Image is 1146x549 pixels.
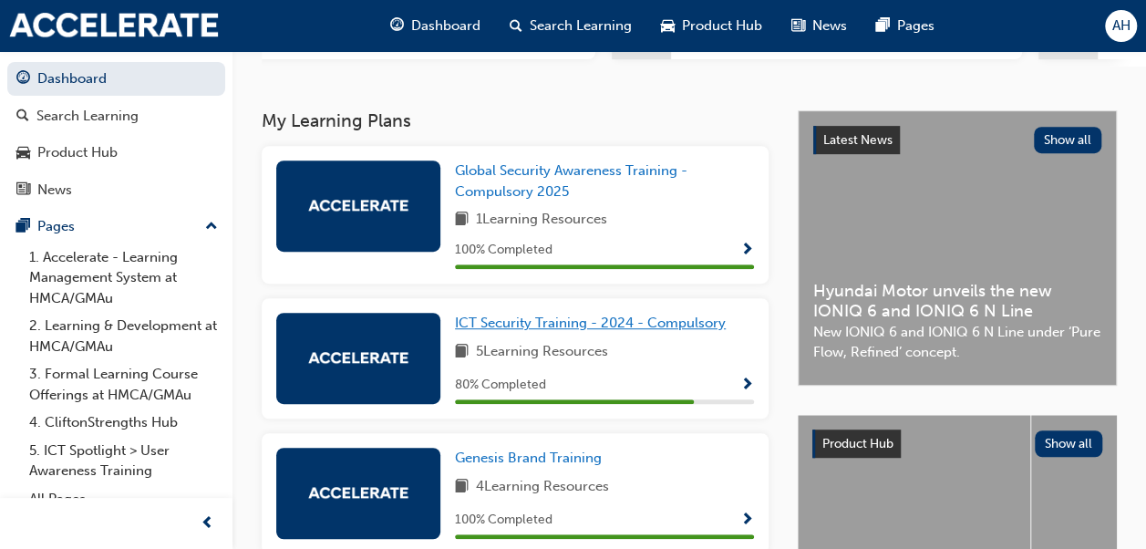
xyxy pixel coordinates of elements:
[822,436,893,451] span: Product Hub
[455,450,602,466] span: Genesis Brand Training
[455,510,552,531] span: 100 % Completed
[740,509,754,532] button: Show Progress
[813,322,1101,363] span: New IONIQ 6 and IONIQ 6 N Line under ‘Pure Flow, Refined’ concept.
[7,99,225,133] a: Search Learning
[455,162,687,200] span: Global Security Awareness Training - Compulsory 2025
[22,437,225,485] a: 5. ICT Spotlight > User Awareness Training
[862,7,949,45] a: pages-iconPages
[1112,16,1131,36] span: AH
[16,182,30,199] span: news-icon
[201,513,214,535] span: prev-icon
[798,110,1117,386] a: Latest NewsShow allHyundai Motor unveils the new IONIQ 6 and IONIQ 6 N LineNew IONIQ 6 and IONIQ ...
[740,239,754,262] button: Show Progress
[455,161,754,202] a: Global Security Awareness Training - Compulsory 2025
[411,16,480,36] span: Dashboard
[22,409,225,437] a: 4. CliftonStrengths Hub
[37,142,118,163] div: Product Hub
[740,513,754,529] span: Show Progress
[22,485,225,513] a: All Pages
[262,110,769,131] h3: My Learning Plans
[16,145,30,161] span: car-icon
[455,240,552,261] span: 100 % Completed
[812,16,847,36] span: News
[823,132,893,148] span: Latest News
[791,15,805,37] span: news-icon
[7,58,225,210] button: DashboardSearch LearningProduct HubNews
[777,7,862,45] a: news-iconNews
[308,200,408,212] img: accelerate-hmca
[897,16,934,36] span: Pages
[455,313,733,334] a: ICT Security Training - 2024 - Compulsory
[476,209,607,232] span: 1 Learning Resources
[9,13,219,38] img: accelerate-hmca
[1105,10,1137,42] button: AH
[812,430,1102,459] a: Product HubShow all
[16,219,30,235] span: pages-icon
[1035,430,1103,457] button: Show all
[740,243,754,259] span: Show Progress
[7,210,225,243] button: Pages
[740,374,754,397] button: Show Progress
[205,215,218,239] span: up-icon
[510,15,522,37] span: search-icon
[7,136,225,170] a: Product Hub
[455,448,609,469] a: Genesis Brand Training
[1034,127,1102,153] button: Show all
[308,487,408,499] img: accelerate-hmca
[813,126,1101,155] a: Latest NewsShow all
[495,7,646,45] a: search-iconSearch Learning
[376,7,495,45] a: guage-iconDashboard
[876,15,890,37] span: pages-icon
[7,62,225,96] a: Dashboard
[390,15,404,37] span: guage-icon
[455,209,469,232] span: book-icon
[22,243,225,313] a: 1. Accelerate - Learning Management System at HMCA/GMAu
[37,180,72,201] div: News
[455,341,469,364] span: book-icon
[308,352,408,364] img: accelerate-hmca
[740,378,754,394] span: Show Progress
[36,106,139,127] div: Search Learning
[646,7,777,45] a: car-iconProduct Hub
[22,360,225,409] a: 3. Formal Learning Course Offerings at HMCA/GMAu
[813,281,1101,322] span: Hyundai Motor unveils the new IONIQ 6 and IONIQ 6 N Line
[7,173,225,207] a: News
[476,476,609,499] span: 4 Learning Resources
[16,71,30,88] span: guage-icon
[682,16,762,36] span: Product Hub
[455,476,469,499] span: book-icon
[476,341,608,364] span: 5 Learning Resources
[37,216,75,237] div: Pages
[16,109,29,125] span: search-icon
[455,315,726,331] span: ICT Security Training - 2024 - Compulsory
[530,16,632,36] span: Search Learning
[661,15,675,37] span: car-icon
[22,312,225,360] a: 2. Learning & Development at HMCA/GMAu
[455,375,546,396] span: 80 % Completed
